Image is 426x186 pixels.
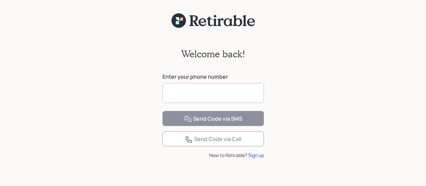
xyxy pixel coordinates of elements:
div: Send Code via SMS [184,115,242,123]
button: Send Code via Call [162,131,264,146]
button: Send Code via SMS [162,111,264,126]
div: Sign up [248,152,264,159]
label: Enter your phone number [162,73,264,80]
h2: Welcome back! [181,48,245,60]
div: New to Retirable? [162,152,264,159]
div: Send Code via Call [185,135,242,143]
